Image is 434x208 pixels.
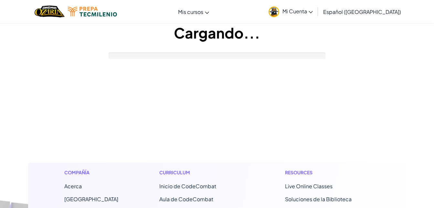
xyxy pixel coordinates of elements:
[35,5,65,18] img: Home
[269,6,279,17] img: avatar
[282,8,313,15] span: Mi Cuenta
[159,183,216,190] span: Inicio de CodeCombat
[178,8,203,15] span: Mis cursos
[323,8,401,15] span: Español ([GEOGRAPHIC_DATA])
[35,5,65,18] a: Ozaria by CodeCombat logo
[285,169,370,176] h1: Resources
[265,1,316,22] a: Mi Cuenta
[64,169,118,176] h1: Compañía
[159,169,244,176] h1: Curriculum
[64,196,118,202] a: [GEOGRAPHIC_DATA]
[285,196,352,202] a: Soluciones de la Biblioteca
[68,7,117,17] img: Tecmilenio logo
[175,3,212,20] a: Mis cursos
[64,183,82,190] a: Acerca
[285,183,333,190] a: Live Online Classes
[159,196,213,202] a: Aula de CodeCombat
[320,3,404,20] a: Español ([GEOGRAPHIC_DATA])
